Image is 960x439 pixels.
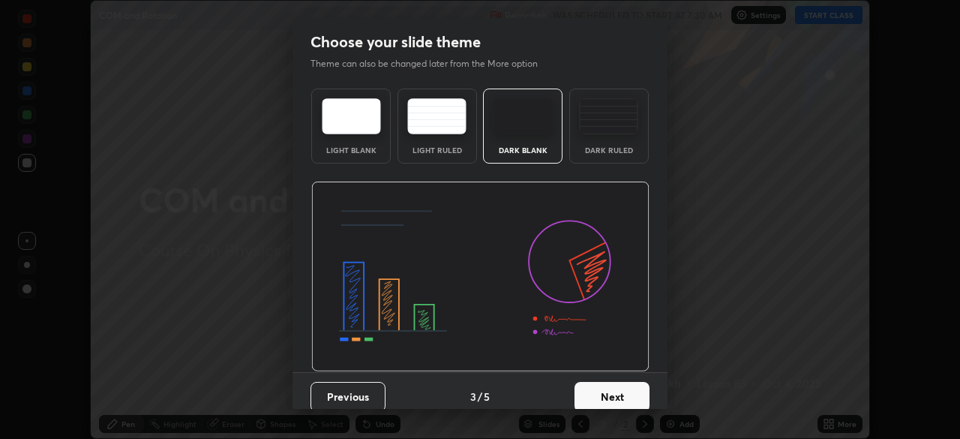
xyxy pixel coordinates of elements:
h4: / [478,389,482,404]
div: Light Ruled [407,146,467,154]
div: Dark Ruled [579,146,639,154]
div: Light Blank [321,146,381,154]
div: Dark Blank [493,146,553,154]
h4: 5 [484,389,490,404]
img: lightRuledTheme.5fabf969.svg [407,98,466,134]
img: darkThemeBanner.d06ce4a2.svg [311,182,649,372]
img: darkRuledTheme.de295e13.svg [579,98,638,134]
button: Next [574,382,649,412]
h2: Choose your slide theme [310,32,481,52]
img: darkTheme.f0cc69e5.svg [493,98,553,134]
p: Theme can also be changed later from the More option [310,57,553,71]
h4: 3 [470,389,476,404]
button: Previous [310,382,385,412]
img: lightTheme.e5ed3b09.svg [322,98,381,134]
